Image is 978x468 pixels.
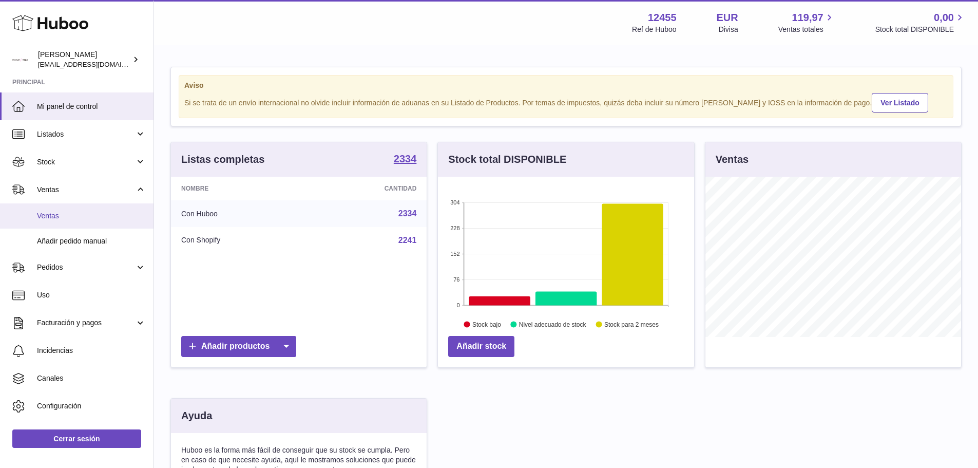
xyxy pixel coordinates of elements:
[604,321,659,328] text: Stock para 2 meses
[519,321,587,328] text: Nivel adecuado de stock
[398,236,417,245] a: 2241
[792,11,823,25] span: 119,97
[450,225,459,231] text: 228
[38,50,130,69] div: [PERSON_NAME]
[632,25,676,34] div: Ref de Huboo
[184,91,948,113] div: Si se trata de un envío internacional no olvide incluir información de aduanas en su Listado de P...
[37,211,146,221] span: Ventas
[171,177,307,200] th: Nombre
[872,93,928,113] a: Ver Listado
[12,429,141,448] a: Cerrar sesión
[171,200,307,227] td: Con Huboo
[719,25,738,34] div: Divisa
[398,209,417,218] a: 2334
[778,11,835,34] a: 119,97 Ventas totales
[450,199,459,205] text: 304
[778,25,835,34] span: Ventas totales
[454,276,460,283] text: 76
[181,409,212,423] h3: Ayuda
[37,373,146,383] span: Canales
[37,263,135,272] span: Pedidos
[37,236,146,246] span: Añadir pedido manual
[184,81,948,90] strong: Aviso
[472,321,501,328] text: Stock bajo
[450,251,459,257] text: 152
[717,11,738,25] strong: EUR
[394,154,417,164] strong: 2334
[394,154,417,166] a: 2334
[181,336,296,357] a: Añadir productos
[37,157,135,167] span: Stock
[171,227,307,254] td: Con Shopify
[37,185,135,195] span: Ventas
[38,60,151,68] span: [EMAIL_ADDRESS][DOMAIN_NAME]
[37,102,146,111] span: Mi panel de control
[448,336,514,357] a: Añadir stock
[37,290,146,300] span: Uso
[37,129,135,139] span: Listados
[875,11,966,34] a: 0,00 Stock total DISPONIBLE
[37,401,146,411] span: Configuración
[648,11,677,25] strong: 12455
[37,346,146,355] span: Incidencias
[716,153,749,166] h3: Ventas
[37,318,135,328] span: Facturación y pagos
[934,11,954,25] span: 0,00
[875,25,966,34] span: Stock total DISPONIBLE
[12,52,28,67] img: pedidos@glowrias.com
[457,302,460,308] text: 0
[307,177,427,200] th: Cantidad
[448,153,566,166] h3: Stock total DISPONIBLE
[181,153,264,166] h3: Listas completas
